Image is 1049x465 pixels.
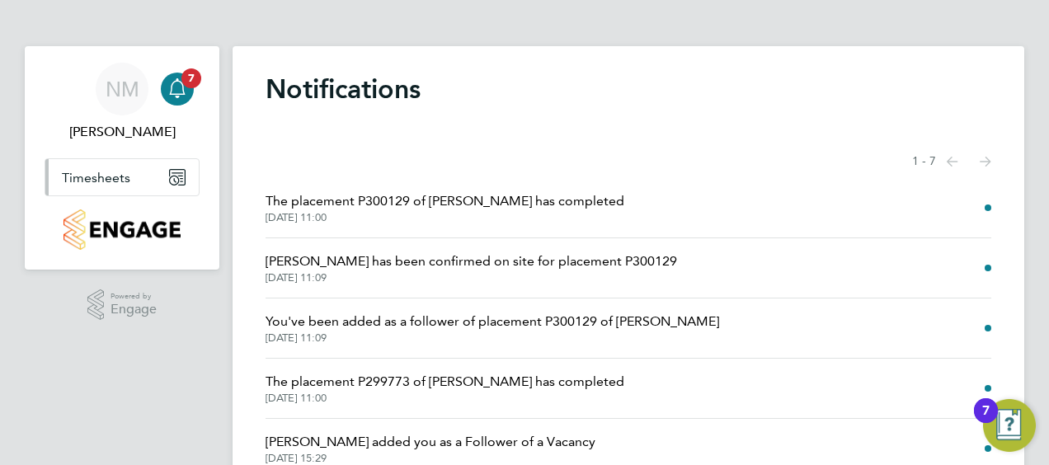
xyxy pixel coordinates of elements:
[266,372,624,392] span: The placement P299773 of [PERSON_NAME] has completed
[106,78,139,100] span: NM
[266,73,991,106] h1: Notifications
[912,153,936,170] span: 1 - 7
[266,271,677,284] span: [DATE] 11:09
[266,251,677,284] a: [PERSON_NAME] has been confirmed on site for placement P300129[DATE] 11:09
[181,68,201,88] span: 7
[62,170,130,186] span: Timesheets
[266,432,595,465] a: [PERSON_NAME] added you as a Follower of a Vacancy[DATE] 15:29
[266,372,624,405] a: The placement P299773 of [PERSON_NAME] has completed[DATE] 11:00
[45,63,200,142] a: NM[PERSON_NAME]
[266,432,595,452] span: [PERSON_NAME] added you as a Follower of a Vacancy
[266,191,624,211] span: The placement P300129 of [PERSON_NAME] has completed
[45,122,200,142] span: Neil McDowall
[982,411,990,432] div: 7
[111,303,157,317] span: Engage
[912,145,991,178] nav: Select page of notifications list
[266,392,624,405] span: [DATE] 11:00
[266,331,719,345] span: [DATE] 11:09
[87,289,158,321] a: Powered byEngage
[25,46,219,270] nav: Main navigation
[64,209,180,250] img: countryside-properties-logo-retina.png
[111,289,157,303] span: Powered by
[266,251,677,271] span: [PERSON_NAME] has been confirmed on site for placement P300129
[266,312,719,345] a: You've been added as a follower of placement P300129 of [PERSON_NAME][DATE] 11:09
[983,399,1036,452] button: Open Resource Center, 7 new notifications
[266,211,624,224] span: [DATE] 11:00
[45,159,199,195] button: Timesheets
[45,209,200,250] a: Go to home page
[266,312,719,331] span: You've been added as a follower of placement P300129 of [PERSON_NAME]
[161,63,194,115] a: 7
[266,452,595,465] span: [DATE] 15:29
[266,191,624,224] a: The placement P300129 of [PERSON_NAME] has completed[DATE] 11:00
